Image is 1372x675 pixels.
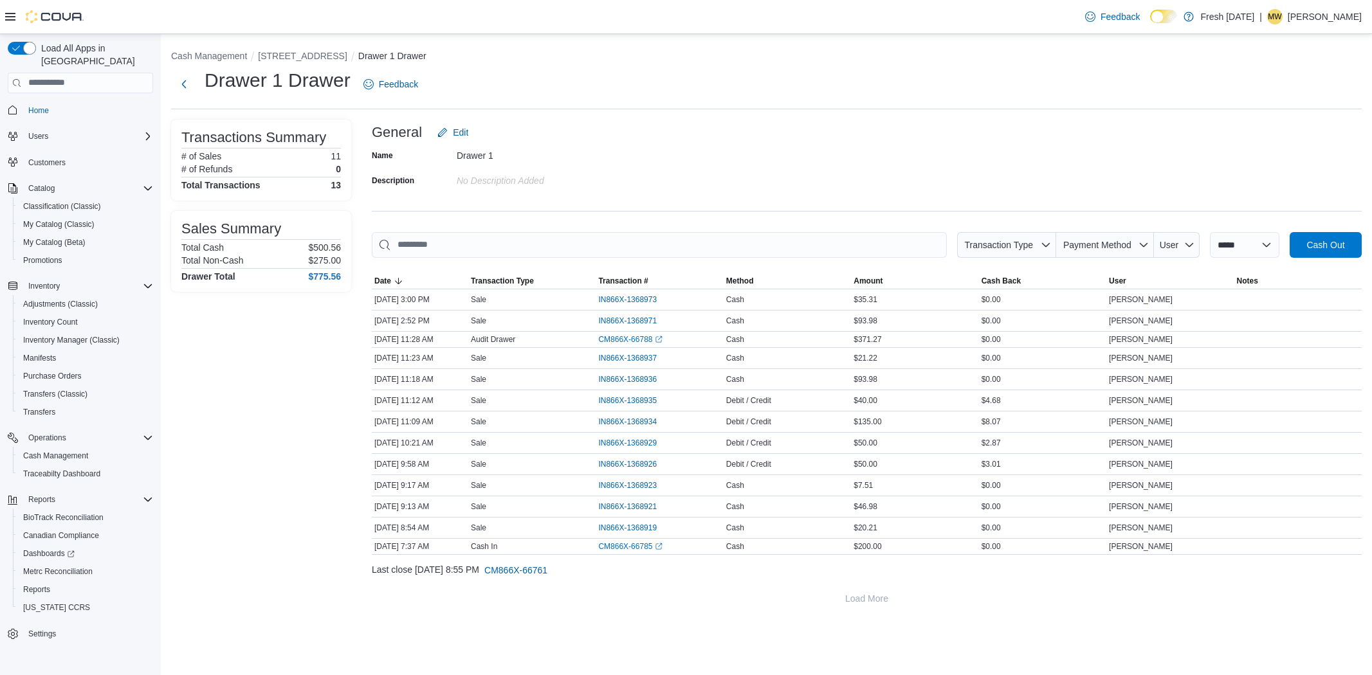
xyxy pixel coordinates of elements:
[18,386,153,402] span: Transfers (Classic)
[18,332,153,348] span: Inventory Manager (Classic)
[372,232,947,258] input: This is a search bar. As you type, the results lower in the page will automatically filter.
[18,296,103,312] a: Adjustments (Classic)
[1288,9,1362,24] p: [PERSON_NAME]
[372,435,468,451] div: [DATE] 10:21 AM
[726,459,771,469] span: Debit / Credit
[23,430,153,446] span: Operations
[979,478,1106,493] div: $0.00
[18,582,55,597] a: Reports
[308,271,341,282] h4: $775.56
[471,523,486,533] p: Sale
[957,232,1056,258] button: Transaction Type
[979,313,1106,328] div: $0.00
[23,512,104,523] span: BioTrack Reconciliation
[854,541,881,552] span: $200.00
[598,313,670,328] button: IN866X-1368971
[598,414,670,429] button: IN866X-1368934
[258,51,347,61] button: [STREET_ADDRESS]
[372,273,468,289] button: Date
[1109,417,1173,427] span: [PERSON_NAME]
[979,520,1106,535] div: $0.00
[3,127,158,145] button: Users
[181,271,235,282] h4: Drawer Total
[471,541,497,552] p: Cash In
[205,67,351,93] h1: Drawer 1 Drawer
[471,294,486,305] p: Sale
[13,313,158,331] button: Inventory Count
[13,215,158,233] button: My Catalog (Classic)
[23,278,65,294] button: Inventory
[358,51,426,61] button: Drawer 1 Drawer
[598,393,670,408] button: IN866X-1368935
[23,430,71,446] button: Operations
[28,131,48,141] span: Users
[23,181,60,196] button: Catalog
[18,253,68,268] a: Promotions
[308,255,341,265] p: $275.00
[18,564,153,579] span: Metrc Reconciliation
[372,456,468,472] div: [DATE] 9:58 AM
[372,372,468,387] div: [DATE] 11:18 AM
[23,602,90,613] span: [US_STATE] CCRS
[655,543,663,550] svg: External link
[18,314,153,330] span: Inventory Count
[171,51,247,61] button: Cash Management
[18,368,153,384] span: Purchase Orders
[13,331,158,349] button: Inventory Manager (Classic)
[457,145,629,161] div: Drawer 1
[1109,480,1173,491] span: [PERSON_NAME]
[979,414,1106,429] div: $8.07
[598,292,670,307] button: IN866X-1368973
[372,313,468,328] div: [DATE] 2:52 PM
[598,294,657,305] span: IN866X-1368973
[372,393,468,408] div: [DATE] 11:12 AM
[23,219,95,230] span: My Catalog (Classic)
[23,626,61,642] a: Settings
[726,523,744,533] span: Cash
[13,251,158,269] button: Promotions
[1080,4,1145,30] a: Feedback
[18,582,153,597] span: Reports
[854,417,881,427] span: $135.00
[28,157,66,168] span: Customers
[23,299,98,309] span: Adjustments (Classic)
[596,273,723,289] button: Transaction #
[18,600,153,615] span: Washington CCRS
[23,278,153,294] span: Inventory
[28,433,66,443] span: Operations
[23,584,50,595] span: Reports
[457,170,629,186] div: No Description added
[23,181,153,196] span: Catalog
[18,404,153,420] span: Transfers
[23,492,153,507] span: Reports
[484,564,547,577] span: CM866X-66761
[18,546,153,561] span: Dashboards
[726,438,771,448] span: Debit / Credit
[854,294,877,305] span: $35.31
[13,447,158,465] button: Cash Management
[471,276,534,286] span: Transaction Type
[432,120,473,145] button: Edit
[979,539,1106,554] div: $0.00
[23,371,82,381] span: Purchase Orders
[18,199,106,214] a: Classification (Classic)
[18,510,153,525] span: BioTrack Reconciliation
[23,129,53,144] button: Users
[372,350,468,366] div: [DATE] 11:23 AM
[171,50,1362,65] nav: An example of EuiBreadcrumbs
[18,368,87,384] a: Purchase Orders
[13,598,158,616] button: [US_STATE] CCRS
[471,459,486,469] p: Sale
[854,480,873,491] span: $7.51
[726,294,744,305] span: Cash
[372,557,1362,583] div: Last close [DATE] 8:55 PM
[18,386,93,402] a: Transfers (Classic)
[471,417,486,427] p: Sale
[372,332,468,347] div: [DATE] 11:28 AM
[372,292,468,307] div: [DATE] 3:00 PM
[23,469,100,479] span: Traceabilty Dashboard
[1106,273,1234,289] button: User
[979,372,1106,387] div: $0.00
[1056,232,1154,258] button: Payment Method
[979,273,1106,289] button: Cash Back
